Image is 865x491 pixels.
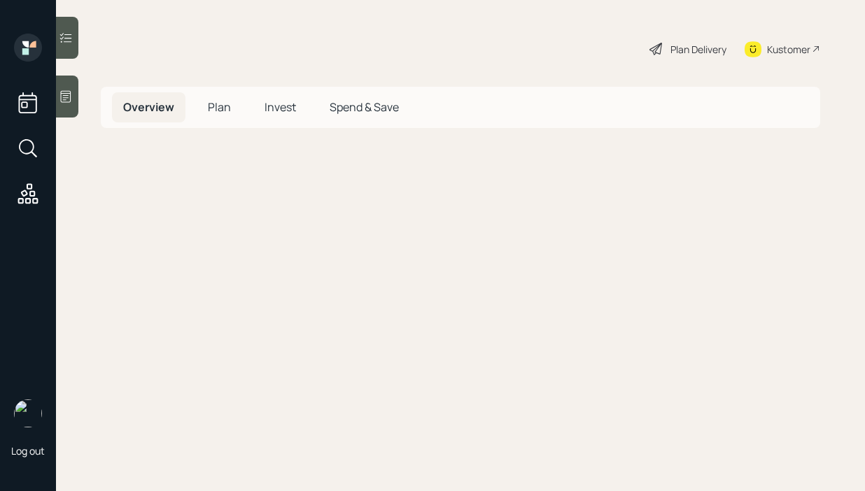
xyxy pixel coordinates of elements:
span: Invest [265,99,296,115]
div: Kustomer [767,42,810,57]
span: Spend & Save [330,99,399,115]
span: Plan [208,99,231,115]
span: Overview [123,99,174,115]
div: Log out [11,444,45,457]
div: Plan Delivery [670,42,726,57]
img: aleksandra-headshot.png [14,399,42,427]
